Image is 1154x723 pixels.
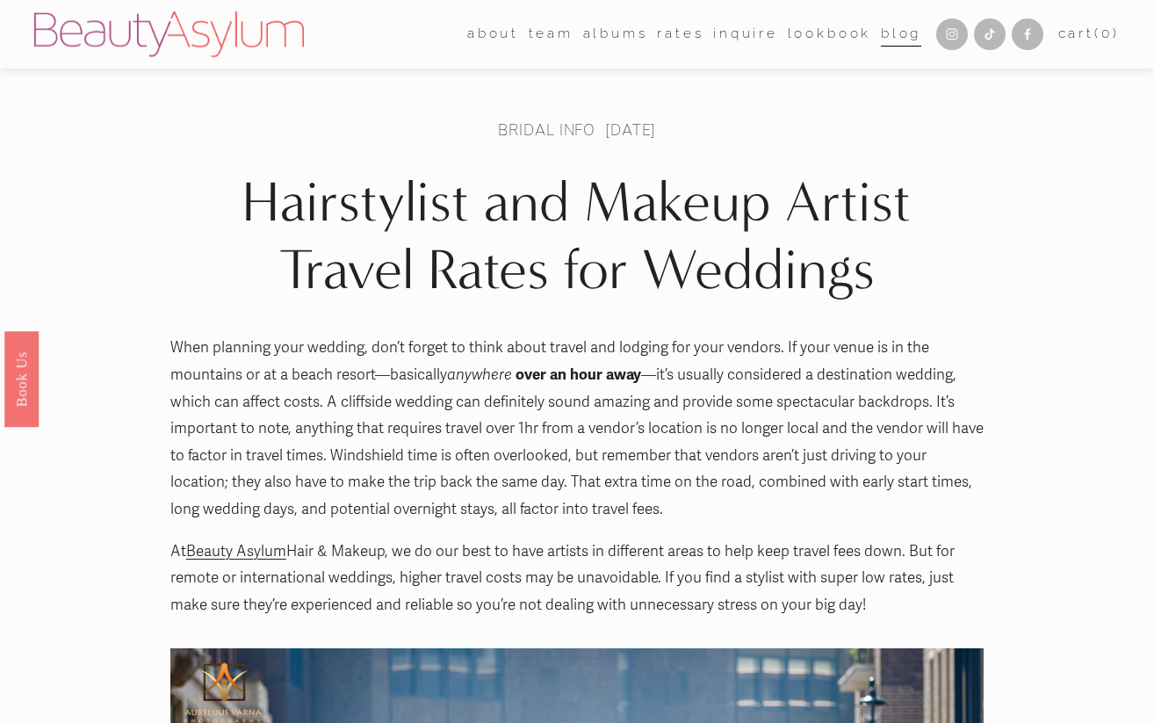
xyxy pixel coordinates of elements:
a: folder dropdown [467,21,519,48]
a: Blog [881,21,921,48]
a: Instagram [936,18,968,50]
a: Rates [657,21,703,48]
a: TikTok [974,18,1006,50]
a: Bridal Info [498,119,595,140]
em: anywhere [447,365,512,384]
a: albums [583,21,648,48]
span: [DATE] [605,119,656,140]
span: 0 [1101,25,1113,41]
p: At Hair & Makeup, we do our best to have artists in different areas to help keep travel fees down... [170,539,984,619]
span: about [467,22,519,47]
a: folder dropdown [529,21,573,48]
a: Beauty Asylum [186,542,286,560]
span: ( ) [1094,25,1120,41]
a: 0 items in cart [1058,22,1120,47]
img: Beauty Asylum | Bridal Hair &amp; Makeup Charlotte &amp; Atlanta [34,11,304,57]
span: team [529,22,573,47]
a: Inquire [713,21,778,48]
p: When planning your wedding, don’t forget to think about travel and lodging for your vendors. If y... [170,335,984,523]
a: Book Us [4,330,39,426]
a: Lookbook [788,21,872,48]
a: Facebook [1012,18,1043,50]
h1: Hairstylist and Makeup Artist Travel Rates for Weddings [170,169,984,304]
strong: over an hour away [516,365,641,384]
